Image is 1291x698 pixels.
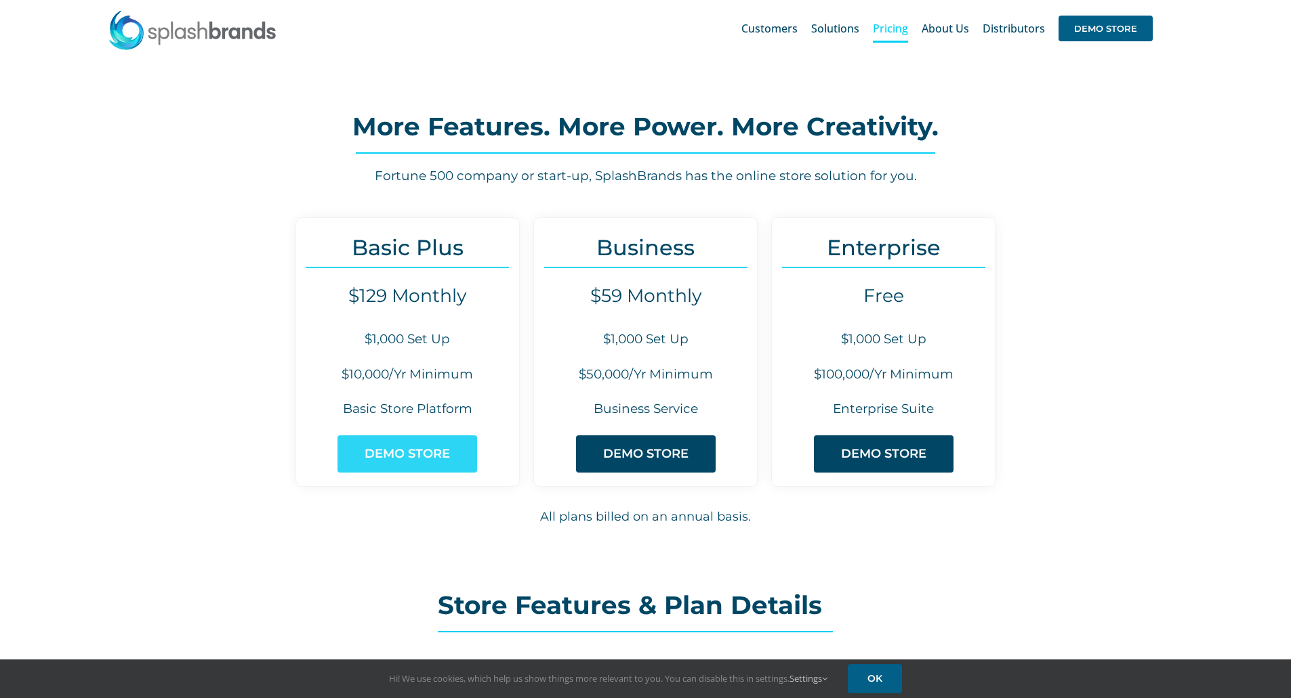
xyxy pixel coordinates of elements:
span: Customers [741,23,798,34]
span: DEMO STORE [603,447,689,461]
h6: $10,000/Yr Minimum [296,366,519,384]
h3: Basic Plus [296,235,519,260]
span: Solutions [811,23,859,34]
a: OK [848,664,902,693]
span: DEMO STORE [841,447,926,461]
span: Pricing [873,23,908,34]
a: DEMO STORE [576,435,716,473]
span: DEMO STORE [365,447,450,461]
h6: $50,000/Yr Minimum [534,366,757,384]
h6: Business Service [534,400,757,418]
h6: Enterprise Suite [772,400,995,418]
h2: More Features. More Power. More Creativity. [171,113,1120,140]
span: Distributors [983,23,1045,34]
span: About Us [922,23,969,34]
h6: $100,000/Yr Minimum [772,366,995,384]
h6: Fortune 500 company or start-up, SplashBrands has the online store solution for you. [171,167,1120,186]
a: DEMO STORE [337,435,477,473]
h2: Store Features & Plan Details [438,592,854,619]
a: Pricing [873,7,908,50]
h4: Free [772,285,995,307]
a: Distributors [983,7,1045,50]
h6: Basic Store Platform [296,400,519,418]
a: Settings [790,672,827,684]
h3: Business [534,235,757,260]
h4: $129 Monthly [296,285,519,307]
nav: Main Menu [741,7,1153,50]
h6: $1,000 Set Up [534,330,757,349]
img: SplashBrands.com Logo [108,9,277,50]
span: DEMO STORE [1059,16,1153,41]
h4: $59 Monthly [534,285,757,307]
h3: Enterprise [772,235,995,260]
h6: All plans billed on an annual basis. [171,508,1120,526]
h6: $1,000 Set Up [772,330,995,349]
h6: $1,000 Set Up [296,330,519,349]
a: DEMO STORE [814,435,954,473]
a: Customers [741,7,798,50]
span: Hi! We use cookies, which help us show things more relevant to you. You can disable this in setti... [389,672,827,684]
a: DEMO STORE [1059,7,1153,50]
